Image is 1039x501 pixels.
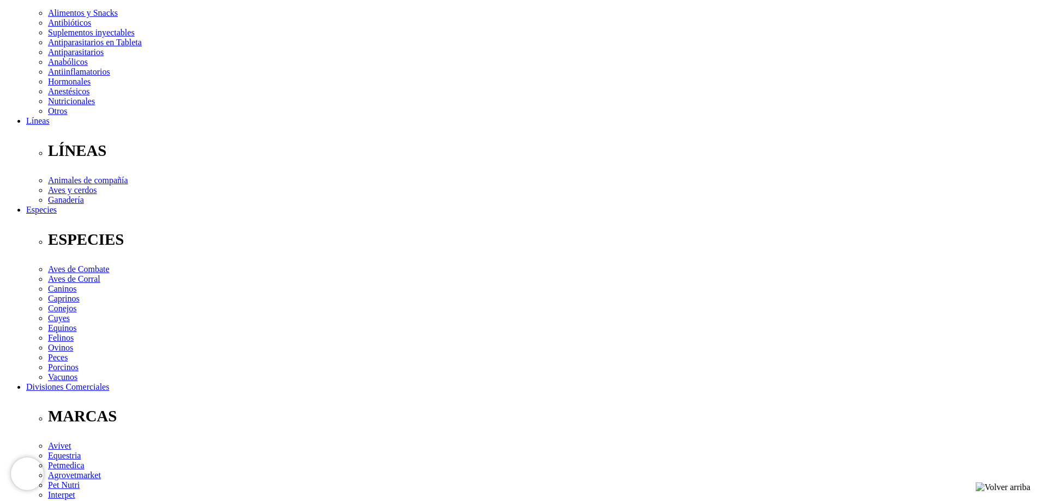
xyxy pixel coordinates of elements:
[48,67,110,76] a: Antiinflamatorios
[48,77,91,86] a: Hormonales
[48,274,100,283] a: Aves de Corral
[48,264,110,274] a: Aves de Combate
[48,490,75,499] a: Interpet
[48,142,1035,160] p: LÍNEAS
[976,482,1030,492] img: Volver arriba
[48,28,135,37] a: Suplementos inyectables
[48,57,88,67] a: Anabólicos
[48,231,1035,249] p: ESPECIES
[48,451,81,460] a: Equestria
[48,441,71,450] a: Avivet
[48,343,73,352] a: Ovinos
[48,96,95,106] a: Nutricionales
[48,185,97,195] a: Aves y cerdos
[11,457,44,490] iframe: Brevo live chat
[48,363,79,372] a: Porcinos
[48,372,77,382] a: Vacunos
[48,480,80,490] a: Pet Nutri
[48,284,76,293] a: Caninos
[48,8,118,17] a: Alimentos y Snacks
[48,470,101,480] a: Agrovetmarket
[48,323,76,333] a: Equinos
[48,106,68,116] a: Otros
[26,205,57,214] a: Especies
[48,87,89,96] a: Anestésicos
[26,382,109,391] a: Divisiones Comerciales
[48,47,104,57] a: Antiparasitarios
[48,353,68,362] a: Peces
[48,313,70,323] a: Cuyes
[48,176,128,185] a: Animales de compañía
[26,116,50,125] a: Líneas
[48,294,80,303] a: Caprinos
[48,304,76,313] a: Conejos
[48,195,84,204] a: Ganadería
[48,18,91,27] a: Antibióticos
[48,461,85,470] a: Petmedica
[48,333,74,342] a: Felinos
[48,38,142,47] a: Antiparasitarios en Tableta
[48,407,1035,425] p: MARCAS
